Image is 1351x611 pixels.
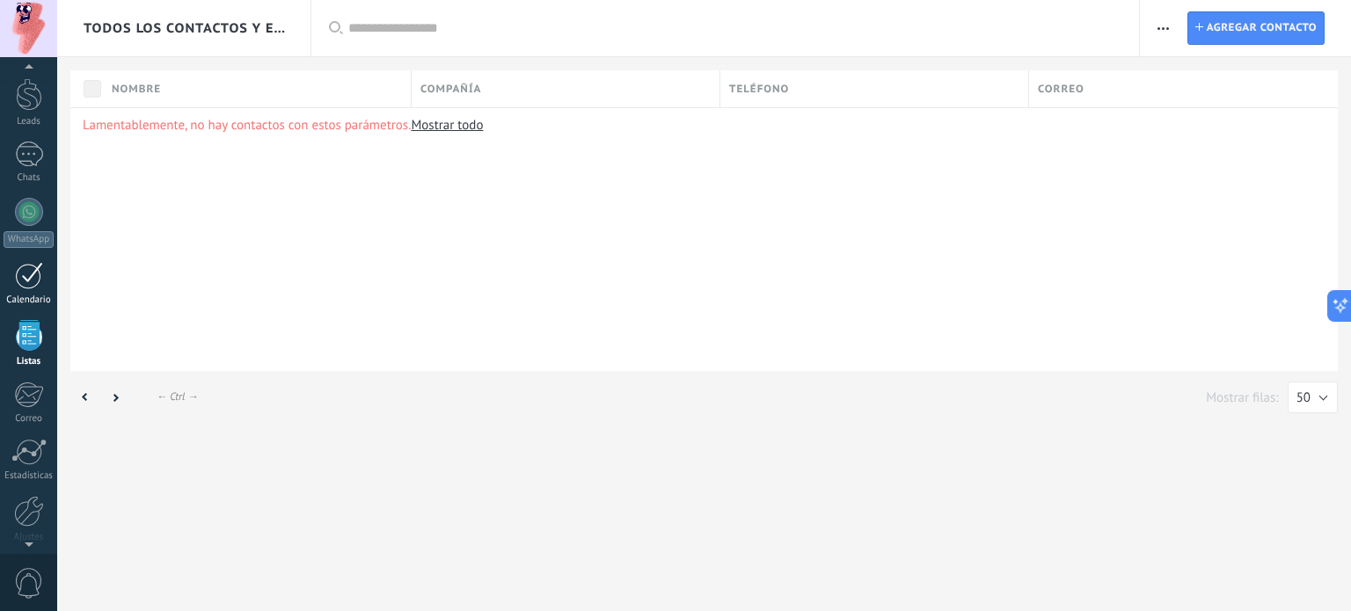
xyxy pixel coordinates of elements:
div: Calendario [4,295,55,306]
div: Leads [4,116,55,127]
span: Compañía [420,81,481,98]
span: Teléfono [729,81,789,98]
span: 50 [1296,389,1311,406]
div: Listas [4,356,55,367]
a: Agregar contacto [1187,11,1325,45]
div: WhatsApp [4,231,54,248]
div: ← Ctrl → [157,390,198,404]
p: Lamentablemente, no hay contactos con estos parámetros. [83,117,1325,134]
button: 50 [1288,382,1338,413]
span: Todos los contactos y empresas [84,20,286,37]
span: Agregar contacto [1207,12,1317,44]
div: Chats [4,172,55,184]
span: Nombre [112,81,161,98]
div: Correo [4,413,55,425]
button: Más [1150,11,1176,45]
a: Mostrar todo [411,117,483,134]
div: Estadísticas [4,470,55,482]
p: Mostrar filas: [1206,389,1278,406]
span: Correo [1038,81,1084,98]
